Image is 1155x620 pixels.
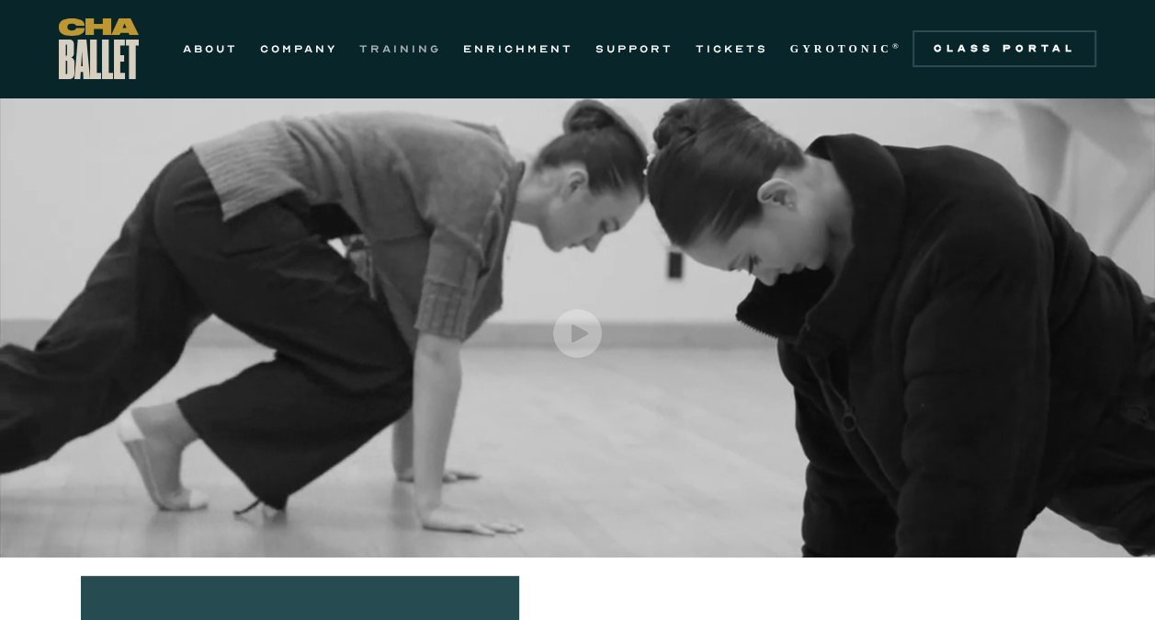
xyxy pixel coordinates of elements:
[260,38,337,60] a: COMPANY
[59,18,139,79] a: home
[183,38,238,60] a: ABOUT
[595,38,674,60] a: SUPPORT
[790,38,902,60] a: GYROTONIC®
[696,38,768,60] a: TICKETS
[912,30,1096,67] a: Class Portal
[892,41,902,51] sup: ®
[463,38,573,60] a: ENRICHMENT
[359,38,441,60] a: TRAINING
[790,42,892,55] strong: GYROTONIC
[923,41,1085,56] div: Class Portal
